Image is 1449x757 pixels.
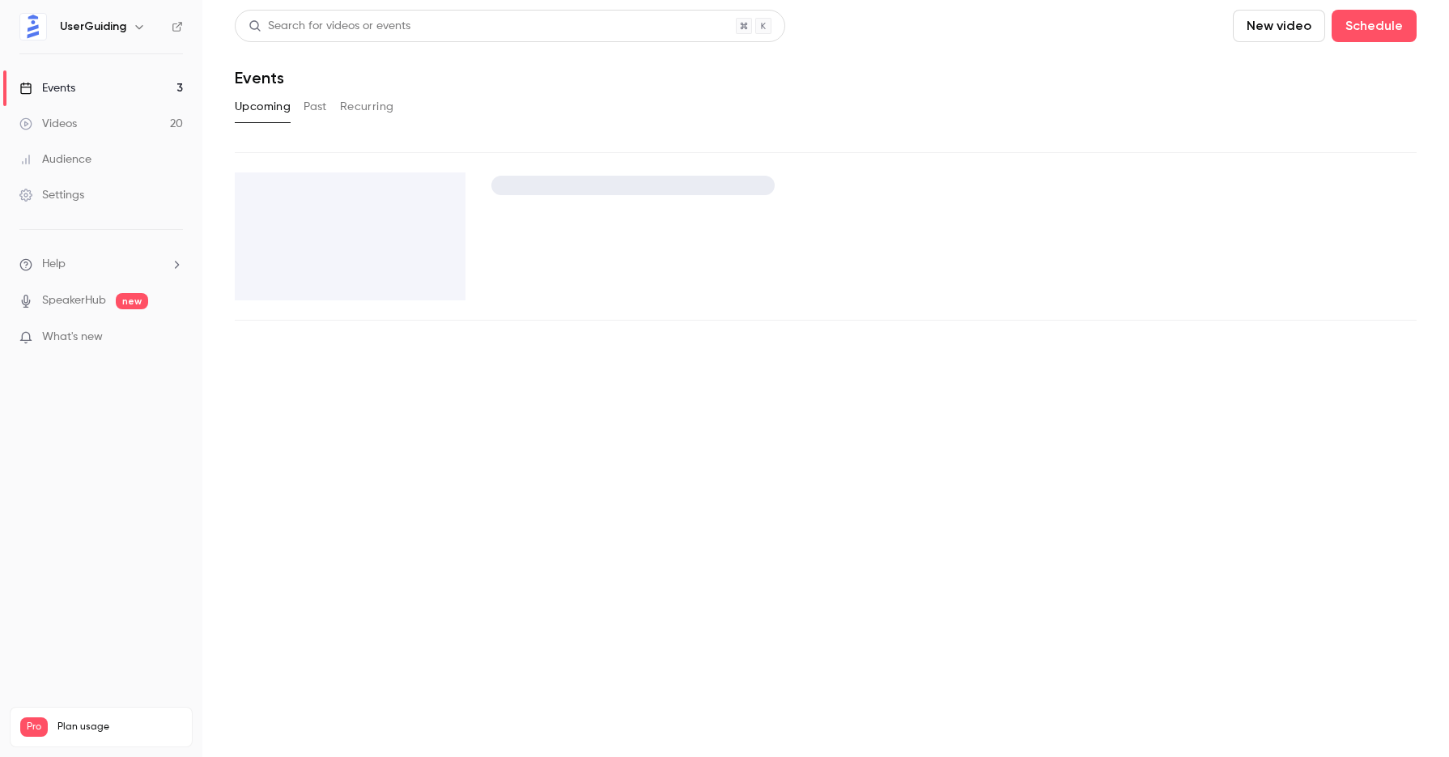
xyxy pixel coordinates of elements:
span: Plan usage [57,721,182,734]
a: SpeakerHub [42,292,106,309]
img: UserGuiding [20,14,46,40]
div: Search for videos or events [249,18,410,35]
button: Upcoming [235,94,291,120]
button: Recurring [340,94,394,120]
li: help-dropdown-opener [19,256,183,273]
button: Past [304,94,327,120]
span: new [116,293,148,309]
span: What's new [42,329,103,346]
button: Schedule [1332,10,1417,42]
div: Audience [19,151,91,168]
div: Settings [19,187,84,203]
div: Events [19,80,75,96]
span: Help [42,256,66,273]
button: New video [1233,10,1325,42]
div: Videos [19,116,77,132]
span: Pro [20,717,48,737]
h1: Events [235,68,284,87]
h6: UserGuiding [60,19,126,35]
